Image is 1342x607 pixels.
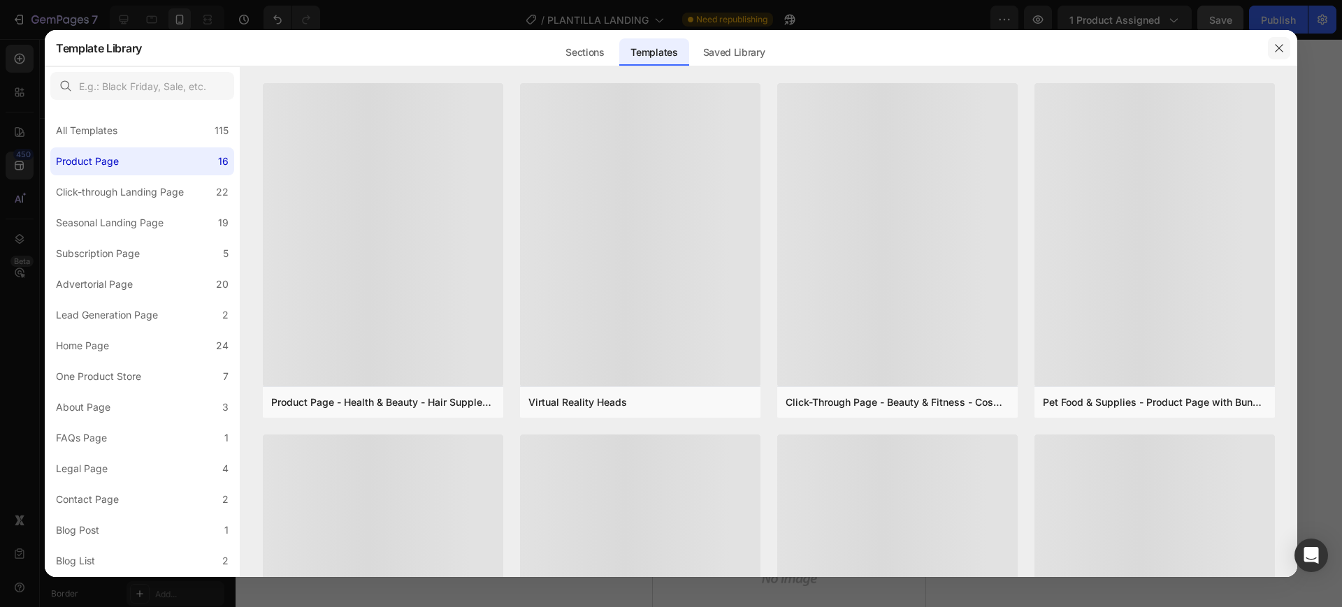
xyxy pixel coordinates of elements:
[224,522,229,539] div: 1
[224,430,229,446] div: 1
[56,522,99,539] div: Blog Post
[56,184,184,200] div: Click-through Landing Page
[222,460,229,477] div: 4
[216,276,229,293] div: 20
[223,245,229,262] div: 5
[56,245,140,262] div: Subscription Page
[619,38,688,66] div: Templates
[271,395,495,409] div: Product Page - Health & Beauty - Hair Supplement
[56,491,119,508] div: Contact Page
[216,184,229,200] div: 22
[786,395,1009,409] div: Click-Through Page - Beauty & Fitness - Cosmetic
[218,214,229,231] div: 19
[56,368,141,385] div: One Product Store
[222,553,229,569] div: 2
[56,153,119,170] div: Product Page
[215,122,229,139] div: 115
[1043,395,1267,409] div: Pet Food & Supplies - Product Page with Bundle
[222,307,229,323] div: 2
[56,122,117,139] div: All Templates
[218,153,229,170] div: 16
[50,72,234,100] input: E.g.: Black Friday, Sale, etc.
[222,491,229,508] div: 2
[528,395,627,409] div: Virtual Reality Heads
[56,460,108,477] div: Legal Page
[56,553,95,569] div: Blog List
[554,38,615,66] div: Sections
[223,368,229,385] div: 7
[692,38,777,66] div: Saved Library
[216,337,229,354] div: 24
[56,430,107,446] div: FAQs Page
[56,337,109,354] div: Home Page
[56,214,164,231] div: Seasonal Landing Page
[56,30,142,66] h2: Template Library
[56,307,158,323] div: Lead Generation Page
[56,276,133,293] div: Advertorial Page
[1294,539,1328,572] div: Open Intercom Messenger
[56,399,110,416] div: About Page
[222,399,229,416] div: 3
